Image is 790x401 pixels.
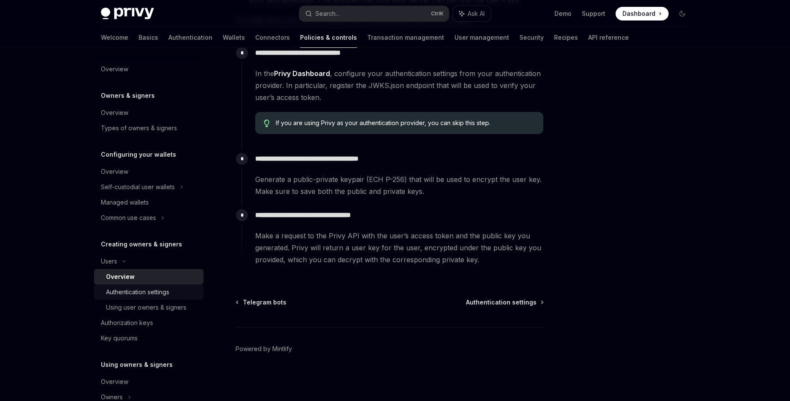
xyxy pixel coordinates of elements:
div: Common use cases [101,213,156,223]
a: Dashboard [616,7,669,20]
button: Ask AI [453,6,491,21]
a: Authentication settings [466,298,543,307]
a: Authentication settings [94,284,203,300]
a: Support [582,9,605,18]
div: Types of owners & signers [101,123,177,133]
h5: Creating owners & signers [101,239,182,249]
div: Overview [106,272,135,282]
img: dark logo [101,8,154,20]
span: Telegram bots [243,298,286,307]
a: Overview [94,269,203,284]
div: Users [101,256,117,266]
span: Make a request to the Privy API with the user’s access token and the public key you generated. Pr... [255,230,543,266]
a: Welcome [101,27,128,48]
div: Self-custodial user wallets [101,182,175,192]
a: Recipes [554,27,578,48]
a: Overview [94,374,203,389]
button: Toggle dark mode [675,7,689,20]
div: Overview [101,108,128,118]
span: If you are using Privy as your authentication provider, you can skip this step. [276,119,535,127]
a: Overview [94,105,203,120]
a: Authorization keys [94,315,203,331]
h5: Owners & signers [101,91,155,101]
div: Authorization keys [101,318,153,328]
span: Ask AI [468,9,485,18]
a: Overview [94,61,203,77]
a: Wallets [223,27,245,48]
div: Using user owners & signers [106,302,186,313]
div: Managed wallets [101,197,149,208]
h5: Configuring your wallets [101,149,176,160]
a: API reference [588,27,629,48]
a: Key quorums [94,331,203,346]
a: Connectors [255,27,290,48]
div: Overview [101,167,128,177]
h5: Using owners & signers [101,360,173,370]
a: Types of owners & signers [94,120,203,136]
span: In the , configure your authentication settings from your authentication provider. In particular,... [255,67,543,103]
span: Generate a public-private keypair (ECH P-256) that will be used to encrypt the user key. Make sur... [255,173,543,197]
div: Search... [315,9,339,19]
span: Authentication settings [466,298,536,307]
a: Managed wallets [94,195,203,210]
a: Powered by Mintlify [236,345,292,353]
a: Security [519,27,544,48]
a: Demo [554,9,572,18]
a: User management [454,27,509,48]
span: Dashboard [622,9,655,18]
a: Transaction management [367,27,444,48]
div: Key quorums [101,333,138,343]
div: Overview [101,377,128,387]
span: Ctrl K [431,10,444,17]
button: Search...CtrlK [299,6,449,21]
a: Basics [139,27,158,48]
a: Policies & controls [300,27,357,48]
div: Authentication settings [106,287,169,297]
a: Authentication [168,27,212,48]
a: Overview [94,164,203,179]
svg: Tip [264,120,270,127]
a: Using user owners & signers [94,300,203,315]
a: Telegram bots [236,298,286,307]
div: Overview [101,64,128,74]
a: Privy Dashboard [274,69,330,78]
